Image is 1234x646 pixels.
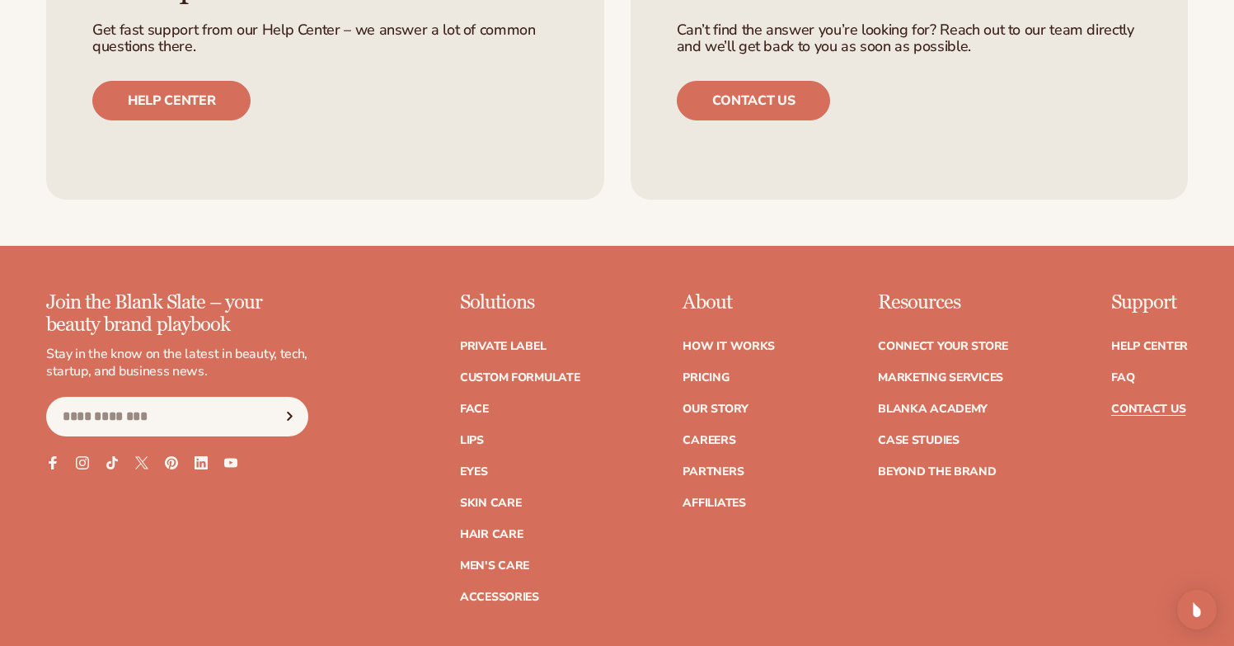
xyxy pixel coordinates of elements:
a: Beyond the brand [878,466,997,478]
a: Contact Us [1111,403,1185,415]
p: Join the Blank Slate – your beauty brand playbook [46,292,308,336]
a: Custom formulate [460,372,580,384]
p: Resources [878,292,1008,314]
p: About [683,292,775,314]
p: Stay in the know on the latest in beauty, tech, startup, and business news. [46,346,308,380]
a: Hair Care [460,529,523,540]
a: Face [460,403,489,415]
div: Open Intercom Messenger [1177,590,1217,629]
p: Get fast support from our Help Center – we answer a lot of common questions there. [92,22,558,55]
a: Skin Care [460,497,521,509]
a: Our Story [683,403,748,415]
a: Blanka Academy [878,403,988,415]
p: Support [1111,292,1188,314]
a: Private label [460,341,546,352]
button: Subscribe [271,397,307,436]
a: Eyes [460,466,488,478]
a: Lips [460,435,484,446]
p: Can’t find the answer you’re looking for? Reach out to our team directly and we’ll get back to yo... [677,22,1143,55]
a: Help Center [1111,341,1188,352]
a: Case Studies [878,435,960,446]
p: Solutions [460,292,580,314]
a: Pricing [683,372,729,384]
a: Affiliates [683,497,745,509]
a: Careers [683,435,735,446]
a: Accessories [460,592,539,603]
a: Contact us [677,81,831,120]
a: FAQ [1111,372,1134,384]
a: Men's Care [460,560,529,572]
a: Partners [683,466,744,478]
a: Connect your store [878,341,1008,352]
a: How It Works [683,341,775,352]
a: Help center [92,81,251,120]
a: Marketing services [878,372,1003,384]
